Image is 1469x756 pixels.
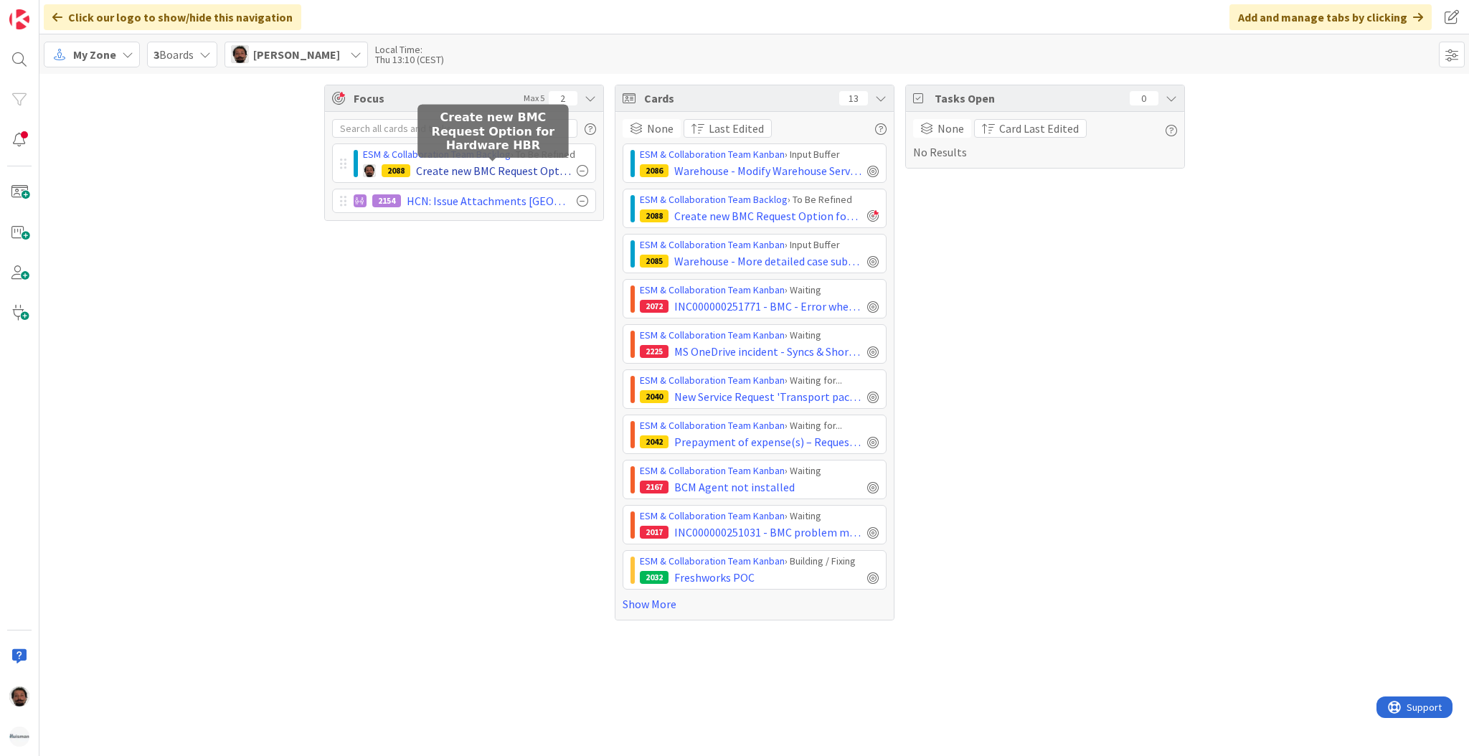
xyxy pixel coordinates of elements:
div: Add and manage tabs by clicking [1229,4,1432,30]
span: HCN: Issue Attachments [GEOGRAPHIC_DATA] [407,192,571,209]
span: Boards [153,46,194,63]
span: INC000000251771 - BMC - Error when creating reminder for contract [674,298,861,315]
div: Max 5 [524,94,544,103]
div: 0 [1130,91,1158,105]
div: 2088 [640,209,669,222]
span: Freshworks POC [674,569,755,586]
div: Thu 13:10 (CEST) [375,55,444,65]
a: ESM & Collaboration Team Backlog [640,193,788,206]
a: ESM & Collaboration Team Kanban [640,283,785,296]
div: 2042 [640,435,669,448]
span: Last Edited [709,120,764,137]
div: 2032 [640,571,669,584]
h5: Create new BMC Request Option for Hardware HBR [423,110,562,152]
div: Click our logo to show/hide this navigation [44,4,301,30]
div: 2 [549,91,577,105]
div: › Waiting [640,328,879,343]
a: Show More [623,595,887,613]
span: Warehouse - Modify Warehouse Services - Pick-up request [674,162,861,179]
div: 2040 [640,390,669,403]
div: 2072 [640,300,669,313]
div: › Waiting [640,509,879,524]
a: ESM & Collaboration Team Kanban [640,554,785,567]
div: 2167 [640,481,669,493]
div: › To Be Refined [640,192,879,207]
span: New Service Request 'Transport packing: Request urgency/changes for packing' [674,388,861,405]
span: MS OneDrive incident - Syncs & Shortcuts [674,343,861,360]
button: Last Edited [684,119,772,138]
div: › Input Buffer [640,147,879,162]
div: 2085 [640,255,669,268]
span: Warehouse - More detailed case subject [674,252,861,270]
div: › Waiting [640,283,879,298]
span: Prepayment of expense(s) – Request Service Portal [674,433,861,450]
span: INC000000251031 - BMC problem missing comments [674,524,861,541]
a: ESM & Collaboration Team Kanban [640,509,785,522]
span: BCM Agent not installed [674,478,795,496]
div: 2017 [640,526,669,539]
a: ESM & Collaboration Team Kanban [640,238,785,251]
div: 13 [839,91,868,105]
a: ESM & Collaboration Team Kanban [640,374,785,387]
div: › Waiting for... [640,373,879,388]
a: ESM & Collaboration Team Kanban [640,148,785,161]
b: 3 [153,47,159,62]
div: › Waiting for... [640,418,879,433]
span: Support [30,2,65,19]
div: 2225 [640,345,669,358]
img: Visit kanbanzone.com [9,9,29,29]
span: [PERSON_NAME] [253,46,340,63]
a: ESM & Collaboration Team Backlog [363,148,511,161]
div: Local Time: [375,44,444,55]
span: Create new BMC Request Option for Hardware HBR [416,162,571,179]
img: AC [9,686,29,707]
div: › Input Buffer [640,237,879,252]
div: › Building / Fixing [640,554,879,569]
img: AC [231,45,249,63]
div: No Results [913,119,1177,161]
div: 2154 [372,194,401,207]
div: › To Be Refined [363,147,588,162]
div: 2086 [640,164,669,177]
span: My Zone [73,46,116,63]
a: ESM & Collaboration Team Kanban [640,419,785,432]
a: ESM & Collaboration Team Kanban [640,329,785,341]
img: avatar [9,727,29,747]
span: Cards [644,90,832,107]
span: Focus [354,90,516,107]
div: › Waiting [640,463,879,478]
button: Card Last Edited [974,119,1087,138]
span: Card Last Edited [999,120,1079,137]
div: 2088 [382,164,410,177]
span: None [647,120,674,137]
a: ESM & Collaboration Team Kanban [640,464,785,477]
span: Create new BMC Request Option for Hardware HBR [674,207,861,225]
span: None [937,120,964,137]
span: Tasks Open [935,90,1123,107]
img: AC [363,164,376,177]
input: Search all cards and tasks... [332,119,577,138]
